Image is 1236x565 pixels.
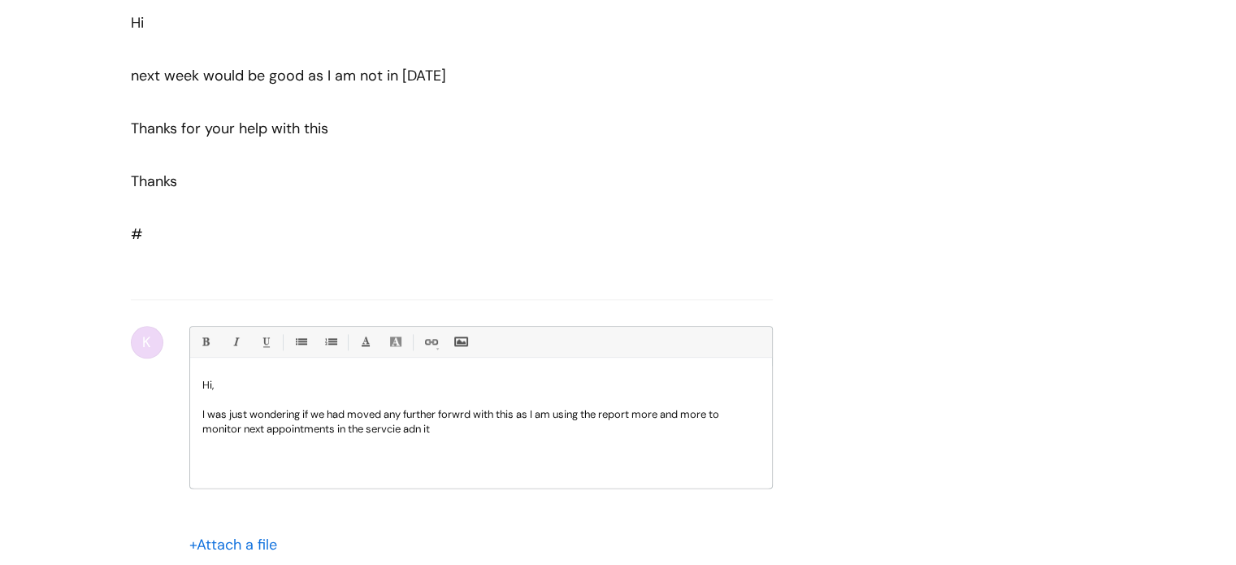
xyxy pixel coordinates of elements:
div: # [131,10,714,247]
a: 1. Ordered List (Ctrl-Shift-8) [320,332,340,352]
a: Insert Image... [450,332,471,352]
div: Thanks [131,168,714,194]
a: Link [420,332,440,352]
a: • Unordered List (Ctrl-Shift-7) [290,332,310,352]
div: Attach a file [189,532,287,558]
div: Thanks for your help with this [131,115,714,141]
a: Font Color [355,332,375,352]
a: Bold (Ctrl-B) [195,332,215,352]
p: Hi, [202,378,760,393]
a: Underline(Ctrl-U) [255,332,275,352]
a: Back Color [385,332,405,352]
div: Hi [131,10,714,194]
p: I was just wondering if we had moved any further forwrd with this as I am using the report more a... [202,407,760,437]
a: Italic (Ctrl-I) [225,332,245,352]
div: next week would be good as I am not in [DATE] [131,63,714,89]
div: K [131,326,163,359]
